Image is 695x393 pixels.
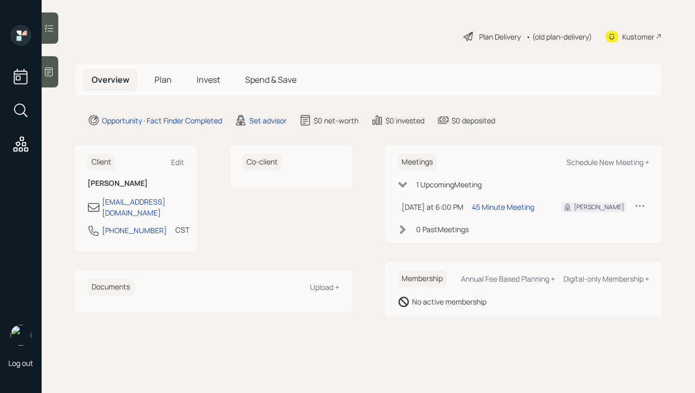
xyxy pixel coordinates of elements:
div: 45 Minute Meeting [472,201,534,212]
div: Annual Fee Based Planning + [461,274,555,284]
h6: Client [87,154,115,171]
div: Opportunity · Fact Finder Completed [102,115,222,126]
div: No active membership [412,296,486,307]
span: Plan [155,74,172,85]
div: 1 Upcoming Meeting [416,179,482,190]
div: Plan Delivery [479,31,521,42]
div: CST [175,224,189,235]
div: Set advisor [249,115,287,126]
div: [PHONE_NUMBER] [102,225,167,236]
div: Log out [8,358,33,368]
span: Overview [92,74,130,85]
div: Kustomer [622,31,654,42]
div: $0 net-worth [314,115,358,126]
div: 0 Past Meeting s [416,224,469,235]
div: Upload + [310,282,339,292]
div: Digital-only Membership + [563,274,649,284]
div: Edit [171,157,184,167]
span: Spend & Save [245,74,297,85]
h6: Meetings [397,154,437,171]
h6: Co-client [242,154,282,171]
h6: [PERSON_NAME] [87,179,184,188]
div: [PERSON_NAME] [574,202,624,212]
div: $0 deposited [452,115,495,126]
span: Invest [197,74,220,85]
h6: Membership [397,270,447,287]
div: [EMAIL_ADDRESS][DOMAIN_NAME] [102,196,184,218]
div: • (old plan-delivery) [526,31,592,42]
div: [DATE] at 6:00 PM [402,201,464,212]
div: Schedule New Meeting + [567,157,649,167]
h6: Documents [87,278,134,296]
div: $0 invested [385,115,424,126]
img: hunter_neumayer.jpg [10,325,31,346]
